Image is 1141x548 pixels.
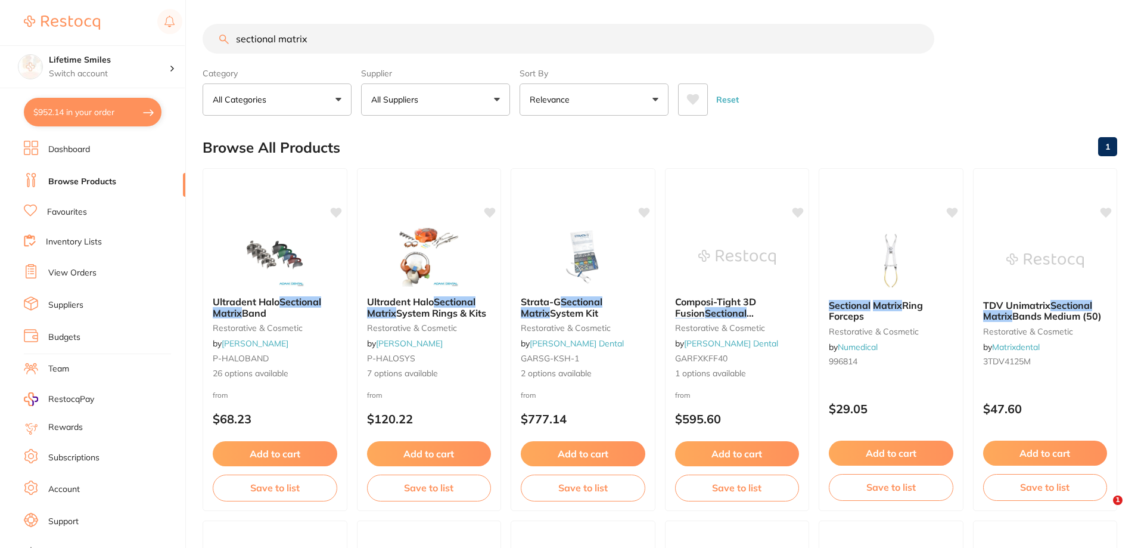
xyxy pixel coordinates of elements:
button: Save to list [983,474,1108,500]
button: Add to cart [213,441,337,466]
span: 26 options available [213,368,337,380]
img: TDV Unimatrix Sectional Matrix Bands Medium (50) [1006,231,1084,290]
span: Ultradent Halo [367,296,434,308]
img: Ultradent Halo Sectional Matrix System Rings & Kits [390,227,468,287]
a: Inventory Lists [46,236,102,248]
a: [PERSON_NAME] [376,338,443,349]
p: $777.14 [521,412,645,426]
span: 3TDV4125M [983,356,1031,367]
a: Rewards [48,422,83,434]
em: Sectional [829,299,870,311]
span: by [521,338,624,349]
img: Sectional Matrix Ring Forceps [852,231,929,290]
button: All Suppliers [361,83,510,116]
span: Band [242,307,266,319]
a: [PERSON_NAME] Dental [684,338,778,349]
span: TDV Unimatrix [983,299,1050,311]
span: GARFXKFF40 [675,353,727,364]
b: Composi-Tight 3D Fusion Sectional Matrix System [675,296,800,318]
a: Numedical [838,342,878,352]
em: Matrix [983,310,1012,322]
span: from [367,391,383,400]
a: Budgets [48,332,80,343]
b: Ultradent Halo Sectional Matrix System Rings & Kits [367,296,492,318]
span: System Kit [550,307,598,319]
a: Browse Products [48,176,116,188]
p: $595.60 [675,412,800,426]
span: System [704,318,738,330]
button: Add to cart [675,441,800,466]
span: from [521,391,536,400]
p: $120.22 [367,412,492,426]
span: by [675,338,778,349]
a: [PERSON_NAME] [222,338,288,349]
button: Reset [713,83,742,116]
button: Add to cart [829,441,953,466]
small: restorative & cosmetic [521,323,645,333]
span: from [213,391,228,400]
a: Support [48,516,79,528]
a: Suppliers [48,299,83,311]
b: TDV Unimatrix Sectional Matrix Bands Medium (50) [983,300,1108,322]
span: by [829,342,878,352]
em: Matrix [521,307,550,319]
a: Favourites [47,206,87,218]
button: Add to cart [367,441,492,466]
span: by [983,342,1040,352]
a: Account [48,484,80,496]
em: Matrix [675,318,704,330]
button: $952.14 in your order [24,98,161,126]
span: 1 options available [675,368,800,380]
p: $29.05 [829,402,953,416]
small: restorative & cosmetic [829,327,953,336]
iframe: Intercom live chat [1089,496,1117,524]
span: P-HALOBAND [213,353,269,364]
small: restorative & cosmetic [213,323,337,333]
em: Sectional [561,296,602,308]
em: Matrix [213,307,242,319]
img: Lifetime Smiles [18,55,42,79]
a: [PERSON_NAME] Dental [530,338,624,349]
img: Composi-Tight 3D Fusion Sectional Matrix System [698,227,776,287]
h4: Lifetime Smiles [49,54,169,66]
span: Bands Medium (50) [1012,310,1102,322]
span: GARSG-KSH-1 [521,353,579,364]
a: Subscriptions [48,452,100,464]
button: All Categories [203,83,352,116]
span: Ring Forceps [829,299,923,322]
span: Strata-G [521,296,561,308]
p: All Suppliers [371,94,423,106]
input: Search Products [203,24,934,54]
small: restorative & cosmetic [675,323,800,333]
button: Save to list [213,475,337,501]
b: Strata-G Sectional Matrix System Kit [521,296,645,318]
span: by [367,338,443,349]
small: restorative & cosmetic [983,327,1108,336]
em: Sectional [705,307,747,319]
span: System Rings & Kits [396,307,486,319]
a: 1 [1098,135,1117,159]
em: Matrix [367,307,396,319]
button: Save to list [367,475,492,501]
button: Add to cart [983,441,1108,466]
a: Team [48,363,69,375]
span: from [675,391,691,400]
img: RestocqPay [24,392,38,406]
a: RestocqPay [24,392,94,406]
img: Restocq Logo [24,16,100,30]
button: Relevance [520,83,669,116]
label: Supplier [361,68,510,79]
a: Restocq Logo [24,9,100,36]
span: P-HALOSYS [367,353,415,364]
button: Save to list [829,474,953,500]
button: Save to list [675,475,800,501]
b: Ultradent Halo Sectional Matrix Band [213,296,337,318]
p: $68.23 [213,412,337,426]
span: Ultradent Halo [213,296,279,308]
span: 996814 [829,356,857,367]
em: Matrix [873,299,902,311]
a: Matrixdental [992,342,1040,352]
b: Sectional Matrix Ring Forceps [829,300,953,322]
label: Sort By [520,68,669,79]
img: Ultradent Halo Sectional Matrix Band [236,227,313,287]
